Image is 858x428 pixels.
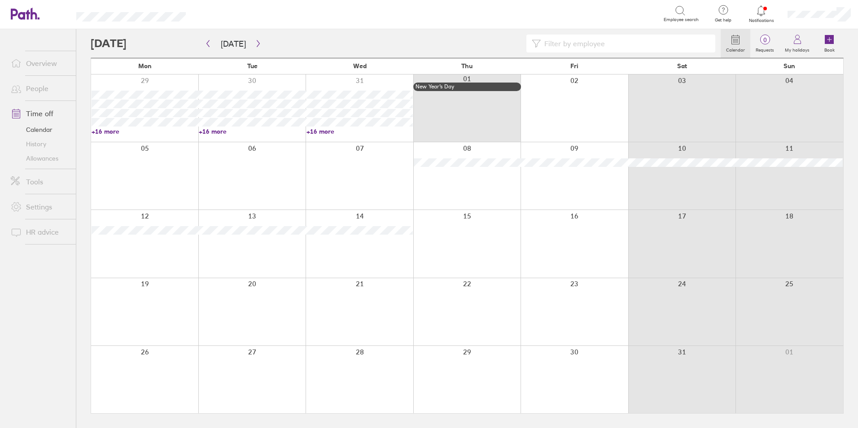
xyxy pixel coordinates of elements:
[664,17,699,22] span: Employee search
[461,62,473,70] span: Thu
[199,127,305,135] a: +16 more
[750,29,779,58] a: 0Requests
[416,83,518,90] div: New Year’s Day
[779,45,815,53] label: My holidays
[721,29,750,58] a: Calendar
[210,9,233,17] div: Search
[247,62,258,70] span: Tue
[138,62,152,70] span: Mon
[353,62,367,70] span: Wed
[214,36,253,51] button: [DATE]
[4,223,76,241] a: HR advice
[779,29,815,58] a: My holidays
[4,54,76,72] a: Overview
[4,198,76,216] a: Settings
[815,29,844,58] a: Book
[4,105,76,122] a: Time off
[4,151,76,166] a: Allowances
[750,45,779,53] label: Requests
[570,62,578,70] span: Fri
[709,17,738,23] span: Get help
[784,62,795,70] span: Sun
[750,36,779,44] span: 0
[747,4,776,23] a: Notifications
[4,137,76,151] a: History
[747,18,776,23] span: Notifications
[4,79,76,97] a: People
[541,35,710,52] input: Filter by employee
[92,127,198,135] a: +16 more
[677,62,687,70] span: Sat
[306,127,413,135] a: +16 more
[819,45,840,53] label: Book
[4,122,76,137] a: Calendar
[4,173,76,191] a: Tools
[721,45,750,53] label: Calendar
